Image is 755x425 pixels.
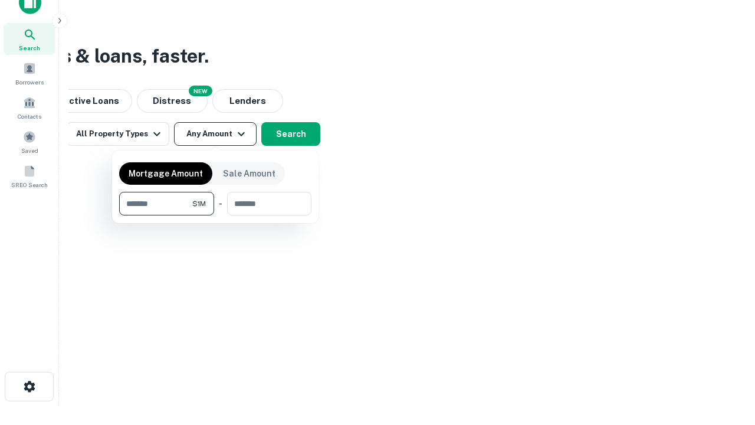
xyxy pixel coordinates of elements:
p: Mortgage Amount [129,167,203,180]
div: - [219,192,222,215]
iframe: Chat Widget [696,331,755,387]
p: Sale Amount [223,167,275,180]
span: $1M [192,198,206,209]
